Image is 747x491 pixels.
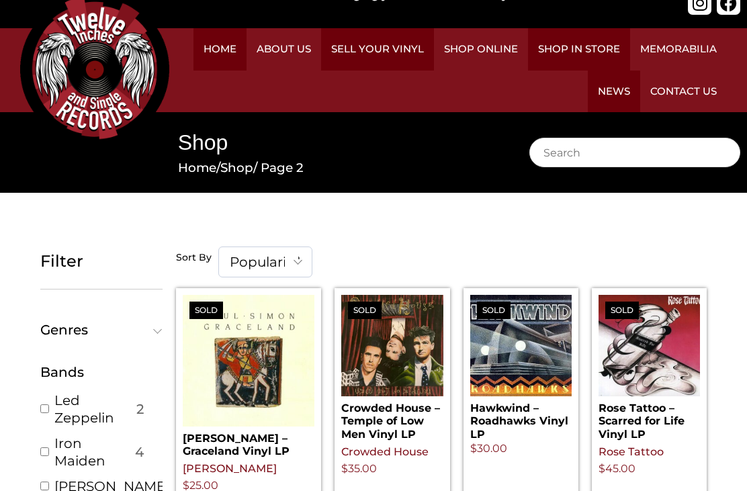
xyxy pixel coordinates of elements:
[183,427,314,457] h2: [PERSON_NAME] – Graceland Vinyl LP
[176,252,212,264] h5: Sort By
[321,28,434,71] a: Sell Your Vinyl
[219,247,312,277] span: Popularity
[341,462,377,475] bdi: 35.00
[136,400,144,418] span: 2
[178,160,216,175] a: Home
[40,323,157,337] span: Genres
[470,442,477,455] span: $
[183,462,277,475] a: [PERSON_NAME]
[341,445,429,458] a: Crowded House
[599,295,700,441] a: SoldRose Tattoo – Scarred for Life Vinyl LP
[54,392,131,427] a: Led Zeppelin
[599,295,700,396] img: Rose Tattoo
[348,302,382,319] span: Sold
[247,28,321,71] a: About Us
[434,28,528,71] a: Shop Online
[470,295,572,457] a: SoldHawkwind – Roadhawks Vinyl LP $30.00
[220,160,253,175] a: Shop
[470,295,572,396] img: Hawkwind – Roadhawks Vinyl LP
[341,462,348,475] span: $
[588,71,640,113] a: News
[189,302,223,319] span: Sold
[528,28,630,71] a: Shop in Store
[529,138,740,167] input: Search
[40,252,163,271] h5: Filter
[341,295,443,441] a: SoldCrowded House – Temple of Low Men Vinyl LP
[40,362,163,382] div: Bands
[54,435,130,470] a: Iron Maiden
[477,302,511,319] span: Sold
[599,462,635,475] bdi: 45.00
[183,295,314,457] a: Sold[PERSON_NAME] – Graceland Vinyl LP
[605,302,639,319] span: Sold
[341,295,443,396] img: Crowded House – Temple of Low Men Vinyl LP
[135,443,144,461] span: 4
[599,396,700,441] h2: Rose Tattoo – Scarred for Life Vinyl LP
[630,28,727,71] a: Memorabilia
[183,295,314,427] img: Paul Simon – Graceland Vinyl LP
[599,462,605,475] span: $
[218,247,312,277] span: Popularity
[40,323,163,337] button: Genres
[178,159,497,177] nav: Breadcrumb
[178,128,497,158] h1: Shop
[193,28,247,71] a: Home
[599,445,664,458] a: Rose Tattoo
[470,396,572,441] h2: Hawkwind – Roadhawks Vinyl LP
[341,396,443,441] h2: Crowded House – Temple of Low Men Vinyl LP
[470,442,507,455] bdi: 30.00
[640,71,727,113] a: Contact Us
